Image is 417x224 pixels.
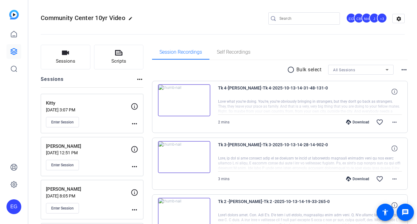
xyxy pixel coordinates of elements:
mat-icon: settings [393,14,405,23]
img: thumb-nail [158,84,210,116]
mat-icon: edit [128,16,136,24]
div: CB [354,13,364,23]
span: Tk 3-[PERSON_NAME]-Tk 3-2025-10-13-14-28-14-902-0 [218,141,332,156]
span: Enter Session [51,163,74,168]
button: Enter Session [46,160,79,170]
div: EG [6,199,21,214]
ngx-avatar: Chloe Badat [354,13,365,24]
mat-icon: more_horiz [391,118,398,126]
p: Bulk select [296,66,322,73]
span: Session Recordings [159,50,202,55]
input: Search [279,15,335,22]
mat-icon: favorite_border [376,118,383,126]
span: Enter Session [51,206,74,211]
mat-icon: more_horiz [400,66,408,73]
button: Enter Session [46,117,79,127]
mat-icon: more_horiz [391,175,398,183]
mat-icon: more_horiz [136,76,143,83]
mat-icon: favorite_border [376,175,383,183]
p: [PERSON_NAME] [46,186,131,193]
span: Tk 2 -[PERSON_NAME]-Tk 2 -2025-10-13-14-19-33-265-0 [218,198,332,213]
div: Download [343,120,372,125]
button: Enter Session [46,203,79,214]
button: Scripts [94,45,144,69]
mat-icon: message [402,209,409,216]
span: Sessions [56,58,75,65]
span: Scripts [111,58,126,65]
button: Sessions [41,45,90,69]
div: +3 [377,13,387,23]
img: blue-gradient.svg [9,10,19,19]
p: [PERSON_NAME] [46,143,131,150]
h2: Sessions [41,76,64,87]
p: [DATE] 8:05 PM [46,193,131,198]
div: Download [343,176,372,181]
span: 3 mins [218,177,229,181]
p: Kitty [46,100,131,107]
div: EG [346,13,356,23]
span: Self Recordings [217,50,250,55]
div: J [369,13,379,23]
span: 2 mins [218,120,229,124]
p: [DATE] 12:51 PM [46,150,131,155]
mat-icon: accessibility [382,209,389,216]
ngx-avatar: jenn.rubin@airbnb.com [369,13,380,24]
ngx-avatar: Erika Galeana [346,13,357,24]
div: NH [361,13,372,23]
span: Tk 4-[PERSON_NAME]-Tk 4-2025-10-13-14-31-48-131-0 [218,84,332,99]
span: Enter Session [51,120,74,125]
p: [DATE] 3:07 PM [46,107,131,112]
span: All Sessions [333,68,355,72]
mat-icon: radio_button_unchecked [287,66,296,73]
mat-icon: more_horiz [131,206,138,214]
ngx-avatar: Niki Hyde [361,13,372,24]
span: Community Center 10yr Video [41,14,125,22]
img: thumb-nail [158,141,210,173]
mat-icon: more_horiz [131,163,138,170]
mat-icon: more_horiz [131,120,138,127]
